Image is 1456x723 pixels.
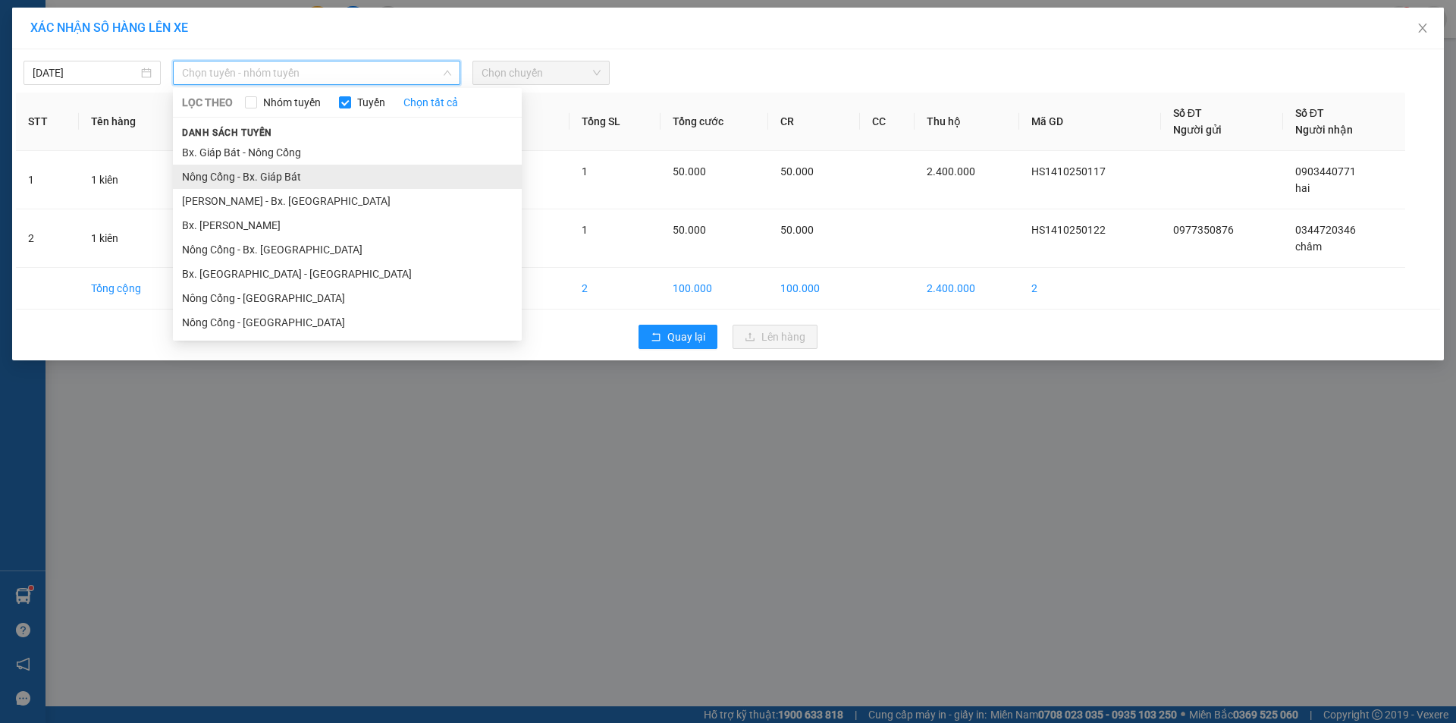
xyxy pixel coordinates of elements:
[173,213,522,237] li: Bx. [PERSON_NAME]
[257,94,327,111] span: Nhóm tuyến
[173,189,522,213] li: [PERSON_NAME] - Bx. [GEOGRAPHIC_DATA]
[173,126,281,140] span: Danh sách tuyến
[49,12,153,61] strong: CHUYỂN PHÁT NHANH ĐÔNG LÝ
[1417,22,1429,34] span: close
[1019,268,1161,310] td: 2
[673,224,706,236] span: 50.000
[173,165,522,189] li: Nông Cống - Bx. Giáp Bát
[1401,8,1444,50] button: Close
[173,310,522,335] li: Nông Cống - [GEOGRAPHIC_DATA]
[1019,93,1161,151] th: Mã GD
[860,93,915,151] th: CC
[582,224,588,236] span: 1
[161,61,250,77] span: HS1410250122
[1031,224,1106,236] span: HS1410250122
[60,83,143,116] strong: PHIẾU BIÊN NHẬN
[33,64,138,81] input: 14/10/2025
[173,237,522,262] li: Nông Cống - Bx. [GEOGRAPHIC_DATA]
[173,140,522,165] li: Bx. Giáp Bát - Nông Cống
[79,93,186,151] th: Tên hàng
[780,165,814,178] span: 50.000
[75,64,124,80] span: SĐT XE
[1173,224,1234,236] span: 0977350876
[661,268,768,310] td: 100.000
[768,93,860,151] th: CR
[79,151,186,209] td: 1 kiên
[1173,124,1222,136] span: Người gửi
[1295,124,1353,136] span: Người nhận
[16,151,79,209] td: 1
[482,61,601,84] span: Chọn chuyến
[915,93,1019,151] th: Thu hộ
[1295,165,1356,178] span: 0903440771
[927,165,975,178] span: 2.400.000
[30,20,188,35] span: XÁC NHẬN SỐ HÀNG LÊN XE
[570,93,660,151] th: Tổng SL
[582,165,588,178] span: 1
[1295,182,1310,194] span: hai
[639,325,717,349] button: rollbackQuay lại
[1295,107,1324,119] span: Số ĐT
[182,61,451,84] span: Chọn tuyến - nhóm tuyến
[915,268,1019,310] td: 2.400.000
[651,332,661,344] span: rollback
[8,44,41,97] img: logo
[173,262,522,286] li: Bx. [GEOGRAPHIC_DATA] - [GEOGRAPHIC_DATA]
[79,268,186,310] td: Tổng cộng
[768,268,860,310] td: 100.000
[403,94,458,111] a: Chọn tất cả
[1295,240,1322,253] span: châm
[16,93,79,151] th: STT
[570,268,660,310] td: 2
[667,328,705,345] span: Quay lại
[1031,165,1106,178] span: HS1410250117
[661,93,768,151] th: Tổng cước
[351,94,391,111] span: Tuyến
[1295,224,1356,236] span: 0344720346
[182,94,233,111] span: LỌC THEO
[673,165,706,178] span: 50.000
[1173,107,1202,119] span: Số ĐT
[79,209,186,268] td: 1 kiên
[733,325,817,349] button: uploadLên hàng
[173,286,522,310] li: Nông Cống - [GEOGRAPHIC_DATA]
[443,68,452,77] span: down
[780,224,814,236] span: 50.000
[16,209,79,268] td: 2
